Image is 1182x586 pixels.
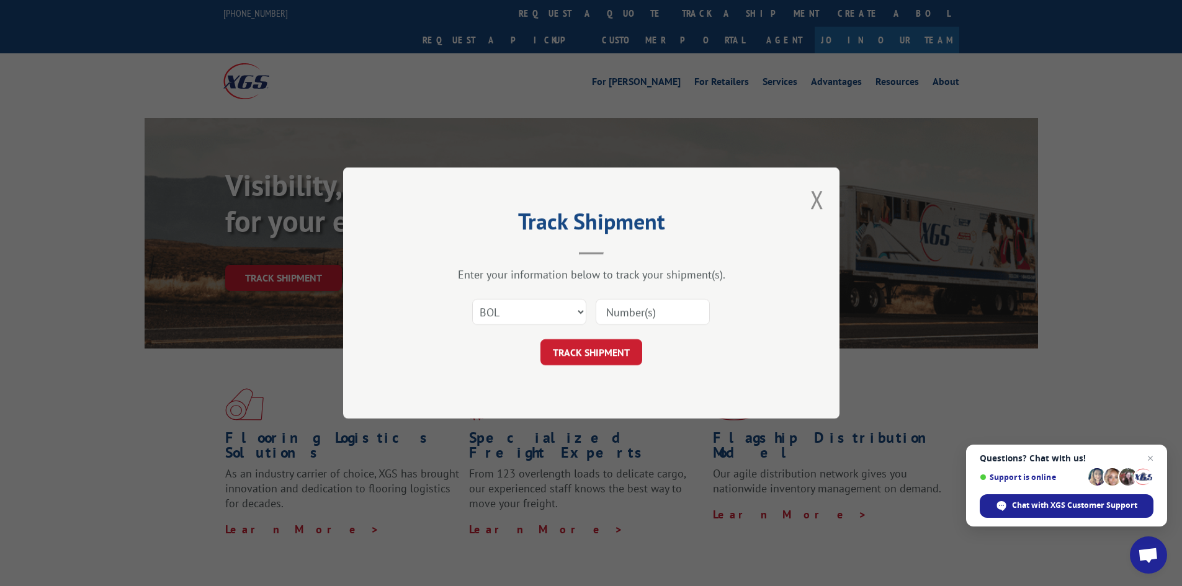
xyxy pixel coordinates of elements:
[980,453,1153,463] span: Questions? Chat with us!
[980,494,1153,518] span: Chat with XGS Customer Support
[540,339,642,365] button: TRACK SHIPMENT
[405,213,777,236] h2: Track Shipment
[1012,500,1137,511] span: Chat with XGS Customer Support
[1130,536,1167,574] a: Open chat
[596,299,710,325] input: Number(s)
[405,267,777,282] div: Enter your information below to track your shipment(s).
[980,473,1084,482] span: Support is online
[810,183,824,216] button: Close modal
